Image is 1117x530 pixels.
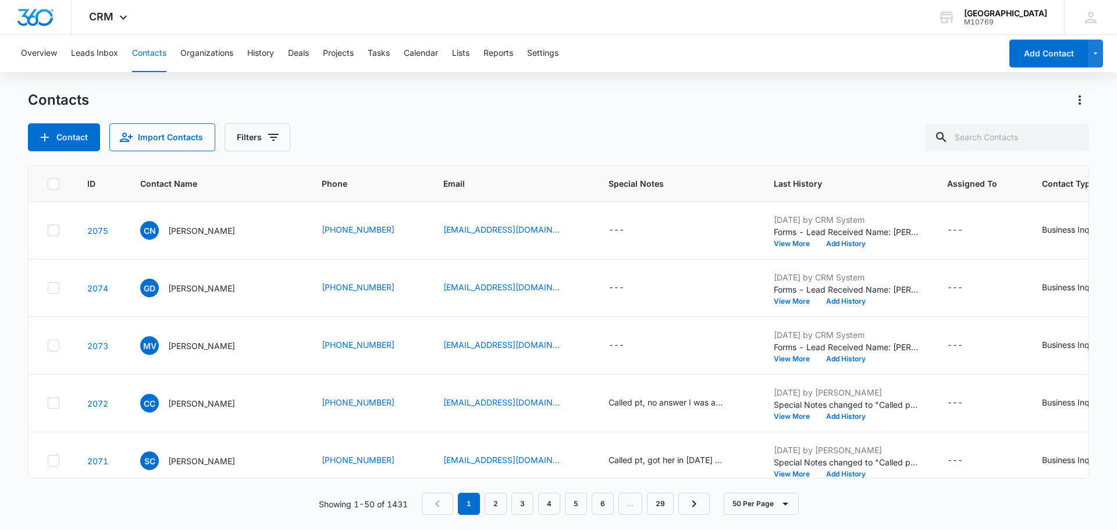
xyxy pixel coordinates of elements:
p: Forms - Lead Received Name: [PERSON_NAME] Email: [EMAIL_ADDRESS][DOMAIN_NAME] Phone: [PHONE_NUMBE... [774,341,919,353]
a: Page 5 [565,493,587,515]
button: Calendar [404,35,438,72]
div: Assigned To - - Select to Edit Field [947,281,984,295]
button: Lists [452,35,469,72]
div: Special Notes - Called pt, got her in 10/07/2025 at 2 - Select to Edit Field [609,454,746,468]
div: Contact Name - Corinne Nalder - Select to Edit Field [140,221,256,240]
div: Phone - (740) 572-3739 - Select to Edit Field [322,396,415,410]
span: CN [140,221,159,240]
p: Special Notes changed to "Called pt, no answer I was able to leave a voicemail." [774,399,919,411]
div: --- [609,281,624,295]
div: Email - deidra4918@outlook.com - Select to Edit Field [443,281,581,295]
span: Assigned To [947,177,997,190]
button: View More [774,355,818,362]
div: --- [947,281,963,295]
span: GD [140,279,159,297]
a: [EMAIL_ADDRESS][DOMAIN_NAME] [443,454,560,466]
a: Next Page [678,493,710,515]
span: CRM [89,10,113,23]
a: [PHONE_NUMBER] [322,339,394,351]
button: Tasks [368,35,390,72]
a: [PHONE_NUMBER] [322,281,394,293]
a: [EMAIL_ADDRESS][DOMAIN_NAME] [443,339,560,351]
div: Email - corienalder@gmail.com - Select to Edit Field [443,223,581,237]
button: Add History [818,355,874,362]
nav: Pagination [422,493,710,515]
div: Email - mojowyo13@gmail.com - Select to Edit Field [443,339,581,353]
div: --- [947,223,963,237]
span: Contact Type [1042,177,1108,190]
p: [DATE] by CRM System [774,214,919,226]
div: Special Notes - - Select to Edit Field [609,223,645,237]
button: Add History [818,471,874,478]
div: Business Inquiry [1042,339,1104,351]
button: Overview [21,35,57,72]
a: [PHONE_NUMBER] [322,223,394,236]
p: Special Notes changed to "Called pt, got her in [DATE] at 2" [774,456,919,468]
button: View More [774,298,818,305]
p: Forms - Lead Received Name: [PERSON_NAME] Email: [EMAIL_ADDRESS][DOMAIN_NAME] Phone: [PHONE_NUMBE... [774,283,919,296]
div: Assigned To - - Select to Edit Field [947,454,984,468]
a: Navigate to contact details page for Cathy Campbell [87,399,108,408]
a: Navigate to contact details page for Corinne Nalder [87,226,108,236]
div: account name [964,9,1047,18]
div: Called pt, no answer I was able to leave a voicemail. [609,396,725,408]
div: Email - savannahrosechacon@gmail.com - Select to Edit Field [443,454,581,468]
p: [PERSON_NAME] [168,455,235,467]
div: Phone - (307) 757-7146 - Select to Edit Field [322,454,415,468]
span: Last History [774,177,902,190]
button: Actions [1070,91,1089,109]
button: 50 Per Page [724,493,799,515]
div: Business Inquiry [1042,223,1104,236]
a: Navigate to contact details page for Gabriel Davis [87,283,108,293]
div: --- [609,339,624,353]
span: Special Notes [609,177,746,190]
p: Showing 1-50 of 1431 [319,498,408,510]
div: Phone - (307) 214-6633 - Select to Edit Field [322,339,415,353]
div: --- [947,396,963,410]
div: Assigned To - - Select to Edit Field [947,223,984,237]
a: Page 6 [592,493,614,515]
button: Projects [323,35,354,72]
button: View More [774,413,818,420]
a: [EMAIL_ADDRESS][DOMAIN_NAME] [443,281,560,293]
button: Add History [818,298,874,305]
p: [PERSON_NAME] [168,225,235,237]
a: Navigate to contact details page for Savannah Chacon [87,456,108,466]
button: View More [774,471,818,478]
a: Page 4 [538,493,560,515]
p: [PERSON_NAME] [168,282,235,294]
p: [PERSON_NAME] [168,397,235,410]
div: Special Notes - - Select to Edit Field [609,339,645,353]
div: --- [947,454,963,468]
div: Assigned To - - Select to Edit Field [947,396,984,410]
div: Special Notes - - Select to Edit Field [609,281,645,295]
div: --- [947,339,963,353]
button: Filters [225,123,290,151]
a: Navigate to contact details page for Melissa Van Pelt [87,341,108,351]
div: Called pt, got her in [DATE] at 2 [609,454,725,466]
p: [DATE] by [PERSON_NAME] [774,386,919,399]
p: [DATE] by CRM System [774,271,919,283]
span: Phone [322,177,399,190]
button: Settings [527,35,558,72]
a: [PHONE_NUMBER] [322,396,394,408]
button: Add Contact [28,123,100,151]
a: [PHONE_NUMBER] [322,454,394,466]
button: Import Contacts [109,123,215,151]
div: Phone - (775) 790-0117 - Select to Edit Field [322,223,415,237]
div: Contact Name - Gabriel Davis - Select to Edit Field [140,279,256,297]
button: Add History [818,413,874,420]
div: Business Inquiry [1042,396,1104,408]
div: Contact Name - Cathy Campbell - Select to Edit Field [140,394,256,412]
input: Search Contacts [925,123,1089,151]
a: Page 29 [647,493,674,515]
button: History [247,35,274,72]
button: Organizations [180,35,233,72]
p: [PERSON_NAME] [168,340,235,352]
button: Leads Inbox [71,35,118,72]
a: Page 2 [485,493,507,515]
span: SC [140,451,159,470]
button: Add History [818,240,874,247]
a: [EMAIL_ADDRESS][DOMAIN_NAME] [443,396,560,408]
p: [DATE] by CRM System [774,329,919,341]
